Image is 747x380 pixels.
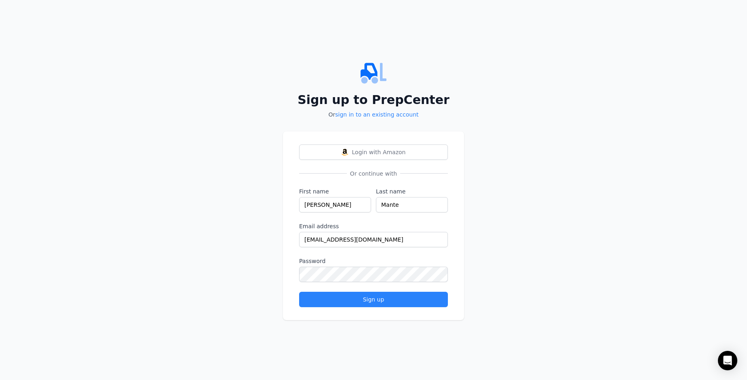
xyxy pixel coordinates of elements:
[306,295,441,304] div: Sign up
[283,93,464,107] h2: Sign up to PrepCenter
[283,110,464,119] p: Or
[352,148,406,156] span: Login with Amazon
[283,60,464,86] img: PrepCenter
[299,257,448,265] label: Password
[299,187,371,195] label: First name
[299,144,448,160] button: Login with AmazonLogin with Amazon
[342,149,348,155] img: Login with Amazon
[718,351,737,370] div: Open Intercom Messenger
[299,292,448,307] button: Sign up
[347,170,400,178] span: Or continue with
[376,187,448,195] label: Last name
[335,111,418,118] a: sign in to an existing account
[299,222,448,230] label: Email address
